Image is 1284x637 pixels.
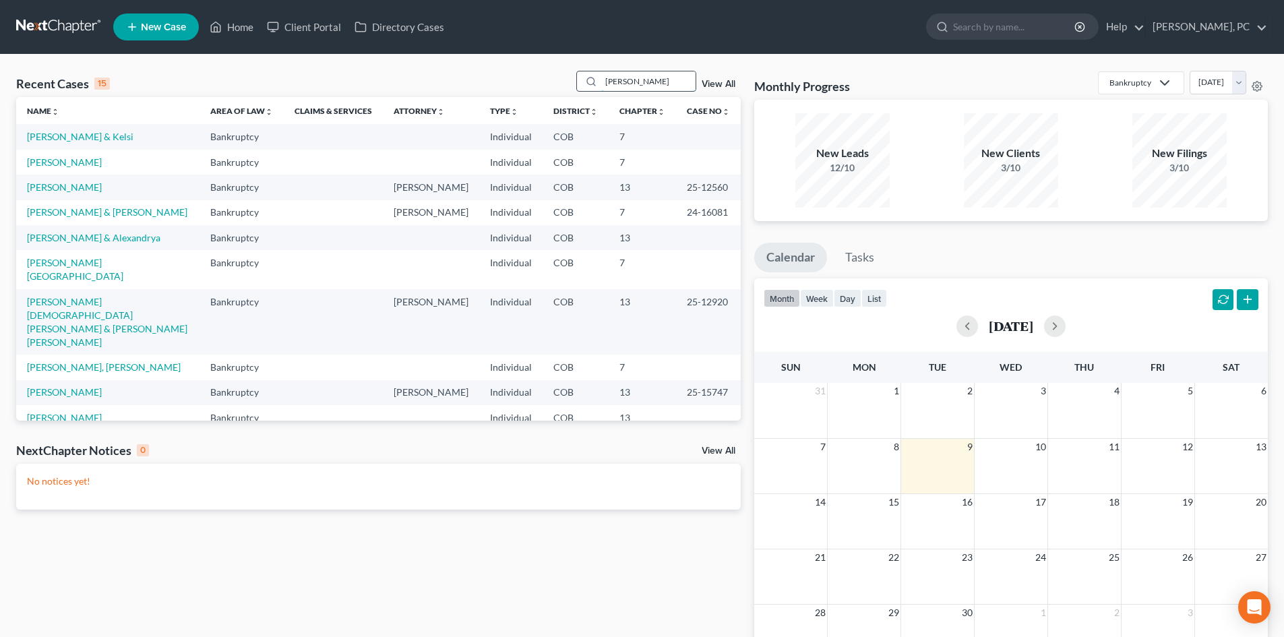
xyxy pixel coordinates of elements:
td: COB [543,355,609,380]
span: Tue [929,361,946,373]
span: 15 [887,494,900,510]
p: No notices yet! [27,475,730,488]
div: 0 [137,444,149,456]
td: 7 [609,200,676,225]
span: 28 [814,605,827,621]
span: 12 [1181,439,1194,455]
span: 3 [1186,605,1194,621]
div: 3/10 [1132,161,1227,175]
span: 19 [1181,494,1194,510]
span: 7 [819,439,827,455]
td: [PERSON_NAME] [383,200,479,225]
div: New Filings [1132,146,1227,161]
span: 16 [960,494,974,510]
span: 27 [1254,549,1268,566]
a: View All [702,80,735,89]
td: [PERSON_NAME] [383,289,479,355]
a: Attorneyunfold_more [394,106,445,116]
td: 25-15747 [676,380,741,405]
span: New Case [141,22,186,32]
span: Sun [781,361,801,373]
td: 25-12560 [676,175,741,200]
a: Tasks [833,243,886,272]
td: 7 [609,150,676,175]
span: 31 [814,383,827,399]
input: Search by name... [601,71,696,91]
span: Wed [1000,361,1022,373]
span: 10 [1034,439,1047,455]
td: [PERSON_NAME] [383,380,479,405]
a: [PERSON_NAME] [27,181,102,193]
td: Individual [479,250,543,289]
td: 13 [609,405,676,444]
td: COB [543,380,609,405]
td: Bankruptcy [200,355,284,380]
td: COB [543,225,609,250]
td: Bankruptcy [200,380,284,405]
span: 22 [887,549,900,566]
span: 23 [960,549,974,566]
td: Individual [479,225,543,250]
span: 9 [966,439,974,455]
a: [PERSON_NAME] & [PERSON_NAME] [27,206,187,218]
td: Bankruptcy [200,124,284,149]
span: 2 [1113,605,1121,621]
span: 20 [1254,494,1268,510]
td: 25-12920 [676,289,741,355]
h3: Monthly Progress [754,78,850,94]
span: 17 [1034,494,1047,510]
td: Bankruptcy [200,150,284,175]
a: Client Portal [260,15,348,39]
span: 8 [892,439,900,455]
div: NextChapter Notices [16,442,149,458]
a: [PERSON_NAME], PC [1146,15,1267,39]
div: Recent Cases [16,75,110,92]
a: Nameunfold_more [27,106,59,116]
span: Mon [853,361,876,373]
td: Individual [479,355,543,380]
span: 26 [1181,549,1194,566]
a: [PERSON_NAME] & Kelsi [27,131,133,142]
td: Bankruptcy [200,289,284,355]
a: [PERSON_NAME] [27,386,102,398]
i: unfold_more [590,108,598,116]
th: Claims & Services [284,97,383,124]
td: Bankruptcy [200,225,284,250]
i: unfold_more [265,108,273,116]
td: Individual [479,175,543,200]
span: Thu [1074,361,1094,373]
a: Directory Cases [348,15,451,39]
div: 15 [94,78,110,90]
td: COB [543,175,609,200]
td: COB [543,200,609,225]
a: [PERSON_NAME][DEMOGRAPHIC_DATA] [27,412,133,437]
a: Districtunfold_more [553,106,598,116]
i: unfold_more [437,108,445,116]
span: 6 [1260,383,1268,399]
div: 3/10 [964,161,1058,175]
td: Individual [479,289,543,355]
i: unfold_more [657,108,665,116]
span: Fri [1151,361,1165,373]
i: unfold_more [51,108,59,116]
a: Calendar [754,243,827,272]
a: Case Nounfold_more [687,106,730,116]
td: COB [543,250,609,289]
div: 12/10 [795,161,890,175]
a: Help [1099,15,1144,39]
td: 13 [609,175,676,200]
td: 24-16081 [676,200,741,225]
span: 4 [1113,383,1121,399]
td: 7 [609,250,676,289]
span: 18 [1107,494,1121,510]
td: 13 [609,225,676,250]
a: [PERSON_NAME] [27,156,102,168]
a: [PERSON_NAME][GEOGRAPHIC_DATA] [27,257,123,282]
span: Sat [1223,361,1240,373]
td: COB [543,124,609,149]
td: COB [543,405,609,444]
td: Bankruptcy [200,200,284,225]
a: [PERSON_NAME], [PERSON_NAME] [27,361,181,373]
a: View All [702,446,735,456]
button: week [800,289,834,307]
